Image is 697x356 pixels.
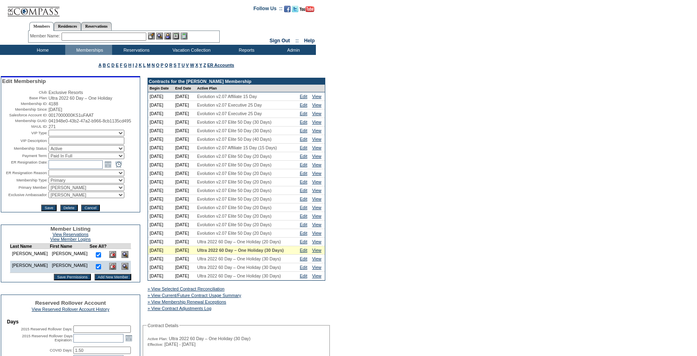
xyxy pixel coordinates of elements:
a: View [312,145,322,150]
span: Exclusive Resorts [49,90,83,95]
a: S [174,63,176,68]
a: » View Contract Adjustments Log [148,306,212,311]
td: Membership Type: [2,177,48,183]
td: Exclusive Ambassador: [2,192,48,198]
a: View [312,111,322,116]
a: H [128,63,132,68]
a: N [152,63,155,68]
span: 271 [49,124,56,129]
img: b_edit.gif [148,33,155,39]
a: View [312,248,322,253]
td: VIP Type: [2,130,48,136]
span: Evolution v2.07 Executive 25 Day [197,111,262,116]
td: [DATE] [148,195,174,203]
td: Home [18,45,65,55]
span: Evolution v2.07 Affiliate 15 Day (15 Days) [197,145,277,150]
td: [PERSON_NAME] [10,261,50,273]
a: Sign Out [269,38,290,44]
span: Evolution v2.07 Elite 50 Day (20 Days) [197,205,271,210]
span: Reserved Rollover Account [35,300,106,306]
a: Edit [300,222,307,227]
a: View Reservations [53,232,88,237]
a: Open the time view popup. [114,160,123,169]
td: [DATE] [148,109,174,118]
a: Edit [300,273,307,278]
a: View [312,231,322,236]
a: View [312,120,322,124]
span: Member Listing [51,226,91,232]
a: Edit [300,145,307,150]
span: Ultra 2022 60 Day – One Holiday [49,96,112,100]
a: J [135,63,137,68]
a: O [156,63,159,68]
td: Reservations [112,45,159,55]
a: Edit [300,128,307,133]
img: Delete [109,251,116,258]
td: [DATE] [174,144,196,152]
a: Edit [300,248,307,253]
td: [DATE] [174,152,196,161]
td: [DATE] [148,272,174,280]
td: [DATE] [148,135,174,144]
a: W [190,63,194,68]
a: Follow us on Twitter [292,8,298,13]
td: Salesforce Account ID: [2,113,48,118]
td: [DATE] [174,238,196,246]
td: [DATE] [148,152,174,161]
input: Save [41,205,56,211]
td: [PERSON_NAME] [50,249,90,261]
td: [DATE] [148,118,174,127]
span: Active Plan: [148,336,168,341]
span: 041948e0-43b2-47a2-b966-8cb1135cd495 [49,118,131,123]
a: Y [199,63,202,68]
a: View [312,273,322,278]
span: Evolution v2.07 Elite 50 Day (40 Days) [197,137,271,142]
td: [DATE] [174,178,196,186]
a: M [147,63,150,68]
td: Begin Date [148,85,174,92]
span: Ultra 2022 60 Day – One Holiday (20 Days) [197,239,281,244]
a: View [312,179,322,184]
td: Admin [269,45,316,55]
a: Open the calendar popup. [104,160,112,169]
a: U [181,63,185,68]
a: » View Membership Renewal Exceptions [148,299,226,304]
td: Follow Us :: [254,5,282,15]
span: Ultra 2022 60 Day – One Holiday (30 Days) [197,273,281,278]
a: I [132,63,134,68]
td: MAUL ID: [2,124,48,129]
a: View [312,171,322,176]
label: 2015 Reserved Rollover Days Expiration: [22,334,73,342]
img: Reservations [172,33,179,39]
a: Edit [300,171,307,176]
td: [DATE] [174,169,196,178]
img: Subscribe to our YouTube Channel [300,6,314,12]
td: [DATE] [148,169,174,178]
span: Evolution v2.07 Affiliate 15 Day [197,94,257,99]
td: Reports [222,45,269,55]
td: [DATE] [174,186,196,195]
td: [DATE] [148,238,174,246]
span: 0017000000KS1uFAAT [49,113,94,118]
td: Contracts for the [PERSON_NAME] Membership [148,78,325,85]
input: Cancel [81,205,99,211]
a: View [312,162,322,167]
a: View [312,197,322,201]
td: [DATE] [174,101,196,109]
a: V [186,63,189,68]
td: [DATE] [148,127,174,135]
td: [DATE] [174,246,196,255]
a: E [116,63,119,68]
a: Edit [300,137,307,142]
td: [DATE] [148,212,174,221]
a: Subscribe to our YouTube Channel [300,8,314,13]
span: Evolution v2.07 Elite 50 Day (20 Days) [197,171,271,176]
a: D [111,63,115,68]
a: L [143,63,146,68]
td: [DATE] [174,195,196,203]
a: View [312,239,322,244]
td: Membership GUID: [2,118,48,123]
td: Payment Term: [2,153,48,159]
a: K [139,63,142,68]
a: F [120,63,123,68]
